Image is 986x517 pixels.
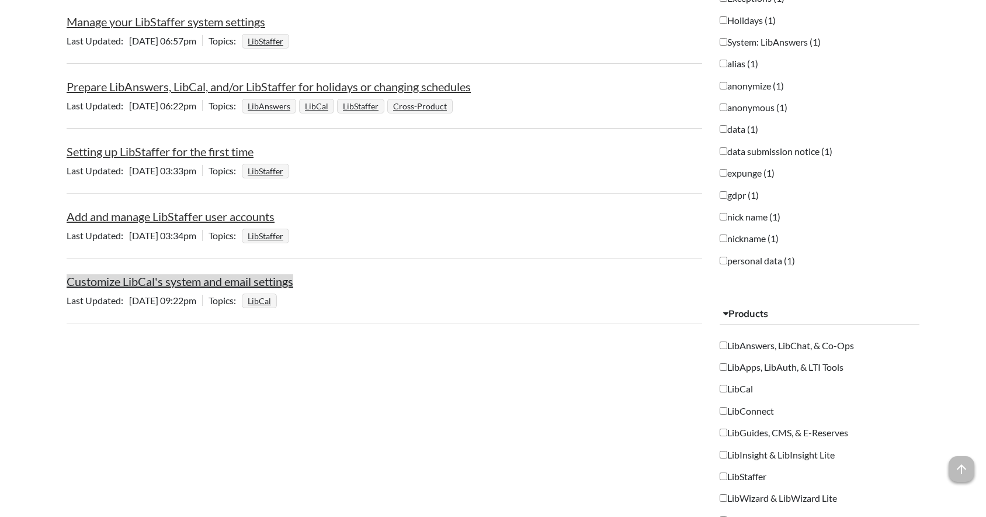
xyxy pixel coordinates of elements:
a: Customize LibCal's system and email settings [67,274,293,288]
a: LibAnswers [246,98,292,115]
input: alias (1) [720,60,727,67]
input: LibWizard & LibWizard Lite [720,494,727,502]
span: [DATE] 09:22pm [67,295,202,306]
input: LibConnect [720,407,727,415]
a: Manage your LibStaffer system settings [67,15,265,29]
input: nickname (1) [720,235,727,242]
label: LibGuides, CMS, & E-Reserves [720,426,848,439]
span: [DATE] 06:22pm [67,100,202,111]
span: [DATE] 06:57pm [67,35,202,46]
input: System: LibAnswers (1) [720,38,727,46]
a: Prepare LibAnswers, LibCal, and/or LibStaffer for holidays or changing schedules [67,80,471,94]
label: anonymous (1) [720,101,787,114]
ul: Topics [242,35,292,46]
ul: Topics [242,165,292,176]
a: Setting up LibStaffer for the first time [67,144,254,158]
label: nickname (1) [720,232,779,245]
label: Holidays (1) [720,14,776,27]
input: Holidays (1) [720,16,727,24]
label: nick name (1) [720,211,780,223]
a: LibStaffer [246,163,285,180]
a: LibStaffer [246,33,285,50]
label: data (1) [720,123,758,136]
button: Products [720,304,920,325]
input: personal data (1) [720,257,727,264]
input: LibGuides, CMS, & E-Reserves [720,429,727,436]
ul: Topics [242,295,280,306]
label: expunge (1) [720,167,775,180]
input: LibCal [720,385,727,392]
input: LibApps, LibAuth, & LTI Tools [720,363,727,371]
span: [DATE] 03:34pm [67,230,202,241]
label: personal data (1) [720,254,795,267]
a: LibStaffer [246,228,285,244]
label: gdpr (1) [720,189,759,202]
span: Topics [209,165,242,176]
span: Last Updated [67,295,129,306]
label: LibStaffer [720,470,766,483]
span: Last Updated [67,100,129,111]
input: anonymous (1) [720,104,727,111]
input: data (1) [720,125,727,133]
label: anonymize (1) [720,80,784,92]
a: Add and manage LibStaffer user accounts [67,209,275,223]
span: Last Updated [67,230,129,241]
span: Topics [209,100,242,111]
span: Topics [209,230,242,241]
span: [DATE] 03:33pm [67,165,202,176]
input: expunge (1) [720,169,727,177]
label: LibConnect [720,405,774,418]
span: Last Updated [67,165,129,176]
label: System: LibAnswers (1) [720,36,821,49]
label: LibAnswers, LibChat, & Co-Ops [720,339,854,352]
a: LibCal [246,292,273,309]
label: LibInsight & LibInsight Lite [720,449,835,461]
label: data submission notice (1) [720,145,832,158]
input: gdpr (1) [720,191,727,199]
input: anonymize (1) [720,82,727,89]
input: data submission notice (1) [720,147,727,155]
ul: Topics [242,100,456,111]
a: LibCal [303,98,330,115]
a: Cross-Product [391,98,449,115]
input: LibAnswers, LibChat, & Co-Ops [720,342,727,349]
input: LibStaffer [720,473,727,480]
input: nick name (1) [720,213,727,220]
label: LibApps, LibAuth, & LTI Tools [720,361,843,374]
span: Topics [209,35,242,46]
span: Last Updated [67,35,129,46]
span: arrow_upward [949,456,974,482]
input: LibInsight & LibInsight Lite [720,451,727,459]
a: arrow_upward [949,457,974,471]
label: LibCal [720,382,753,395]
span: Topics [209,295,242,306]
a: LibStaffer [341,98,380,115]
label: LibWizard & LibWizard Lite [720,492,837,505]
label: alias (1) [720,57,758,70]
ul: Topics [242,230,292,241]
